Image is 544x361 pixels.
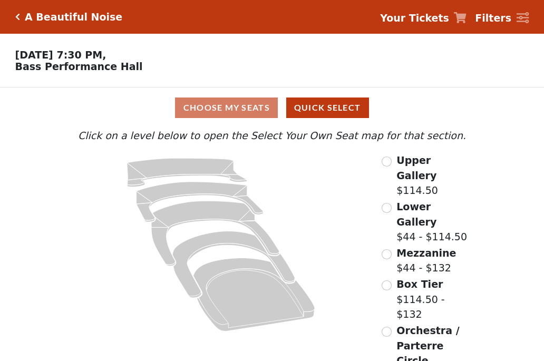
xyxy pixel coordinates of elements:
path: Lower Gallery - Seats Available: 25 [137,182,264,222]
a: Filters [475,11,529,26]
span: Box Tier [396,278,443,290]
button: Quick Select [286,97,369,118]
strong: Filters [475,12,511,24]
label: $114.50 [396,153,469,198]
p: Click on a level below to open the Select Your Own Seat map for that section. [75,128,469,143]
span: Lower Gallery [396,201,436,228]
span: Upper Gallery [396,154,436,181]
path: Orchestra / Parterre Circle - Seats Available: 5 [193,258,315,331]
h5: A Beautiful Noise [25,11,122,23]
strong: Your Tickets [380,12,449,24]
span: Mezzanine [396,247,456,259]
label: $114.50 - $132 [396,277,469,322]
path: Upper Gallery - Seats Available: 282 [127,158,247,187]
a: Click here to go back to filters [15,13,20,21]
label: $44 - $114.50 [396,199,469,245]
a: Your Tickets [380,11,467,26]
label: $44 - $132 [396,246,456,276]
